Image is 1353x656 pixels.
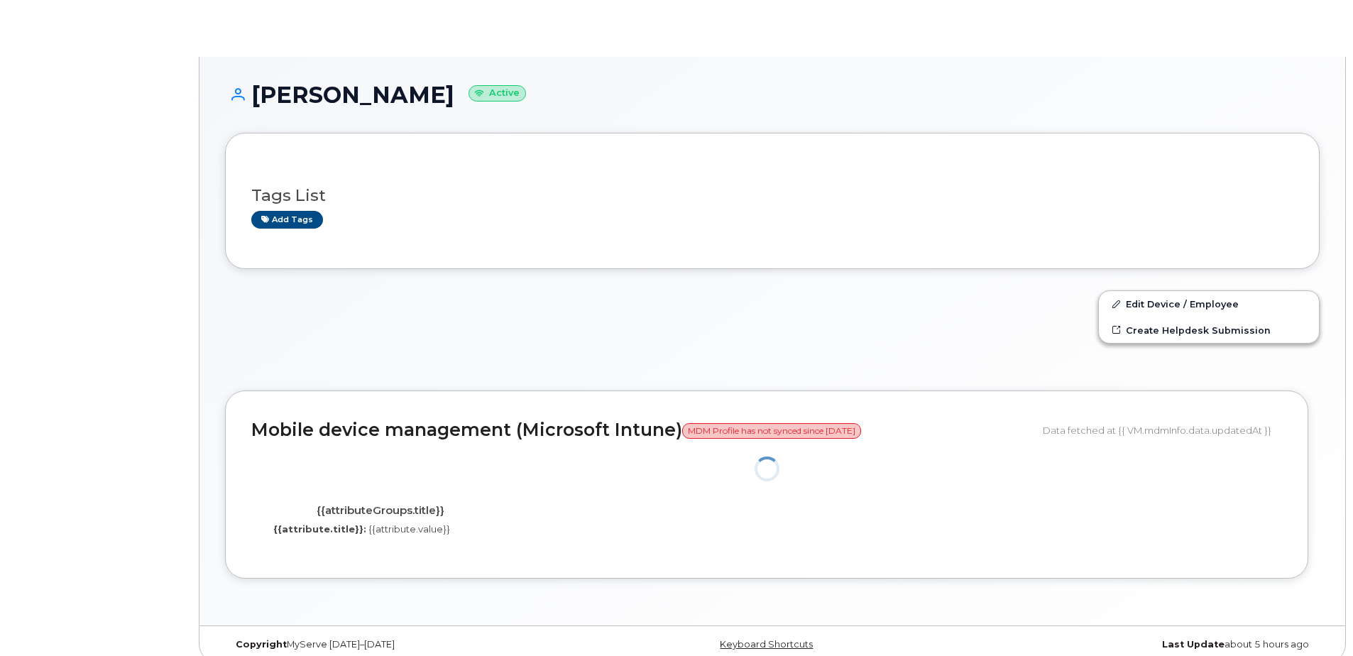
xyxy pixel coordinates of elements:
a: Create Helpdesk Submission [1099,317,1319,343]
small: Active [469,85,526,102]
strong: Last Update [1162,639,1225,650]
h3: Tags List [251,187,1293,204]
span: MDM Profile has not synced since [DATE] [682,423,861,439]
span: {{attribute.value}} [368,523,450,535]
div: about 5 hours ago [955,639,1320,650]
label: {{attribute.title}}: [273,523,366,536]
a: Edit Device / Employee [1099,291,1319,317]
h1: [PERSON_NAME] [225,82,1320,107]
a: Keyboard Shortcuts [720,639,813,650]
div: MyServe [DATE]–[DATE] [225,639,590,650]
h4: {{attributeGroups.title}} [262,505,498,517]
strong: Copyright [236,639,287,650]
h2: Mobile device management (Microsoft Intune) [251,420,1032,440]
a: Add tags [251,211,323,229]
div: Data fetched at {{ VM.mdmInfo.data.updatedAt }} [1043,417,1282,444]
